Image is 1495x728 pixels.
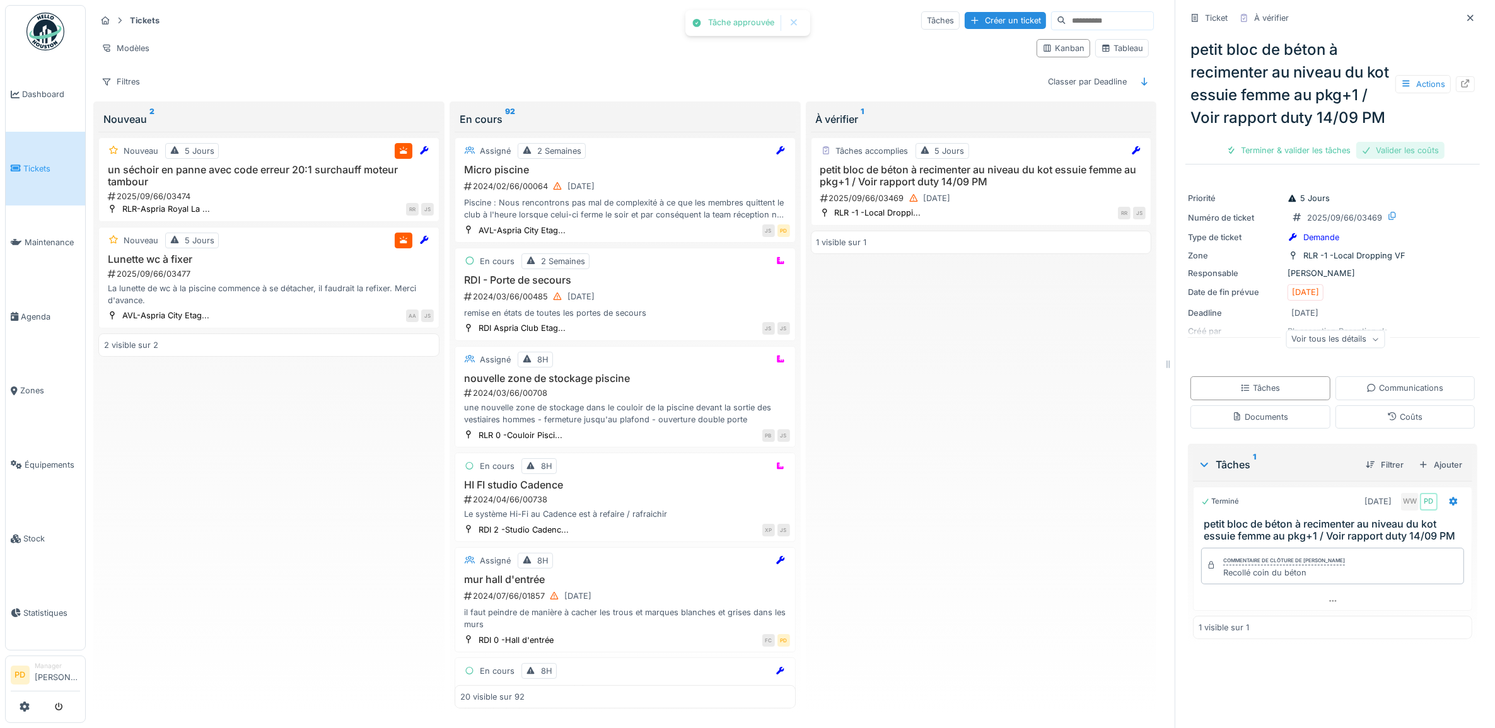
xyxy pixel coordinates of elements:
div: JS [762,322,775,335]
div: 2024/02/66/00064 [463,178,790,194]
h3: Lunette wc à fixer [104,253,434,265]
div: 2025/09/66/03477 [107,268,434,280]
div: [DATE] [564,590,591,602]
span: Maintenance [25,236,80,248]
a: Statistiques [6,576,85,650]
div: 1 visible sur 1 [1199,621,1249,633]
div: Zone [1188,250,1283,262]
a: Dashboard [6,57,85,132]
div: [PERSON_NAME] [1188,267,1477,279]
div: PD [777,224,790,237]
div: 20 visible sur 92 [460,691,525,703]
div: RDI 0 -Hall d'entrée [479,634,554,646]
span: Statistiques [23,607,80,619]
sup: 92 [505,112,515,127]
div: Assigné [480,354,511,366]
div: Tâches [921,11,960,30]
h3: un séchoir en panne avec code erreur 20:1 surchauff moteur tambour [104,164,434,188]
div: Nouveau [124,234,158,246]
div: [DATE] [1364,495,1392,507]
strong: Tickets [125,14,165,26]
div: Nouveau [103,112,434,127]
div: RLR 0 -Couloir Pisci... [479,429,562,441]
li: [PERSON_NAME] [35,661,80,688]
h3: petit bloc de béton à recimenter au niveau du kot essuie femme au pkg+1 / Voir rapport duty 14/09 PM [817,164,1146,188]
div: Filtrer [1361,456,1409,473]
div: [DATE] [567,180,595,192]
div: 2025/09/66/03469 [819,190,1146,206]
div: Demande [1303,231,1339,243]
div: AA [406,309,419,322]
div: En cours [480,460,515,472]
div: Le système Hi-Fi au Cadence est à refaire / rafraichir [460,508,790,520]
div: 2 Semaines [541,255,585,267]
div: Terminé [1201,496,1239,507]
div: JS [1133,207,1146,219]
div: RLR -1 -Local Dropping VF [1303,250,1405,262]
a: Équipements [6,428,85,502]
div: 1 visible sur 1 [817,236,867,248]
div: Ticket [1205,12,1228,24]
div: 2 visible sur 2 [104,339,158,351]
span: Stock [23,533,80,545]
h3: mur hall d'entrée [460,574,790,586]
div: une nouvelle zone de stockage dans le couloir de la piscine devant la sortie des vestiaires homme... [460,402,790,425]
span: Zones [20,384,80,396]
div: Recollé coin du béton [1223,567,1345,579]
div: Coûts [1387,411,1422,423]
div: Communications [1366,382,1443,394]
h3: tirage de cables pour téléphones x2 [460,684,790,696]
div: Actions [1395,75,1451,93]
div: 5 Jours [185,145,214,157]
div: Nouveau [124,145,158,157]
div: Terminer & valider les tâches [1221,142,1356,159]
div: Documents [1232,411,1288,423]
div: [DATE] [567,291,595,303]
h3: HI FI studio Cadence [460,479,790,491]
div: Date de fin prévue [1188,286,1283,298]
div: En cours [480,665,515,677]
div: 2024/03/66/00708 [463,387,790,399]
div: 2024/07/66/01857 [463,588,790,604]
div: Tâches [1198,457,1356,472]
span: Dashboard [22,88,80,100]
div: RDI 2 -Studio Cadenc... [479,524,569,536]
div: remise en états de toutes les portes de secours [460,307,790,319]
a: Agenda [6,280,85,354]
h3: RDI - Porte de secours [460,274,790,286]
div: RLR -1 -Local Droppi... [835,207,921,219]
div: 2 Semaines [537,145,581,157]
div: En cours [460,112,791,127]
div: Kanban [1042,42,1085,54]
div: Classer par Deadline [1042,72,1132,91]
sup: 1 [861,112,864,127]
div: RR [1118,207,1131,219]
h3: Micro piscine [460,164,790,176]
div: À vérifier [1254,12,1289,24]
div: Créer un ticket [965,12,1046,29]
div: JS [421,203,434,216]
a: Tickets [6,132,85,206]
li: PD [11,666,30,685]
div: Tableau [1101,42,1143,54]
div: Assigné [480,555,511,567]
div: JS [777,524,790,536]
h3: petit bloc de béton à recimenter au niveau du kot essuie femme au pkg+1 / Voir rapport duty 14/09 PM [1204,518,1467,542]
img: Badge_color-CXgf-gQk.svg [26,13,64,50]
div: Type de ticket [1188,231,1283,243]
div: 2024/03/66/00485 [463,289,790,304]
div: 5 Jours [185,234,214,246]
div: PD [777,634,790,647]
div: PB [762,429,775,442]
div: 2025/09/66/03469 [1307,212,1382,224]
span: Équipements [25,459,80,471]
div: Responsable [1188,267,1283,279]
div: 5 Jours [935,145,965,157]
div: Numéro de ticket [1188,212,1283,224]
div: RR [406,203,419,216]
div: À vérifier [816,112,1147,127]
div: 2024/04/66/00738 [463,494,790,506]
div: PD [1420,493,1438,511]
div: Tâche approuvée [708,18,774,28]
div: Filtres [96,72,146,91]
